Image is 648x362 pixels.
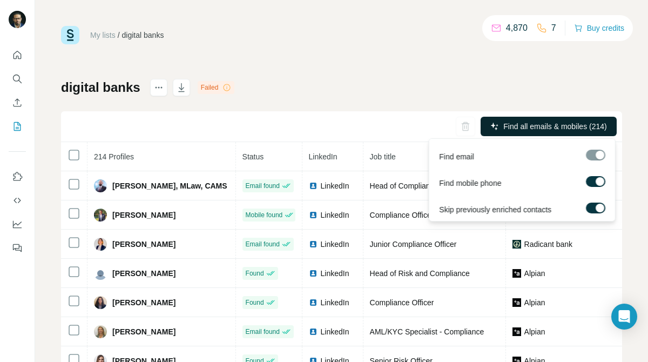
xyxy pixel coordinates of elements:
[9,167,26,186] button: Use Surfe on LinkedIn
[246,327,280,337] span: Email found
[94,325,107,338] img: Avatar
[246,269,264,278] span: Found
[370,269,470,278] span: Head of Risk and Compliance
[512,269,521,278] img: company-logo
[481,117,617,136] button: Find all emails & mobiles (214)
[246,181,280,191] span: Email found
[198,81,235,94] div: Failed
[9,238,26,258] button: Feedback
[611,304,637,330] div: Open Intercom Messenger
[118,30,120,41] li: /
[150,79,167,96] button: actions
[9,93,26,112] button: Enrich CSV
[439,151,474,162] span: Find email
[574,21,624,36] button: Buy credits
[94,296,107,309] img: Avatar
[439,204,551,215] span: Skip previously enriched contacts
[90,31,116,39] a: My lists
[321,180,349,191] span: LinkedIn
[112,297,175,308] span: [PERSON_NAME]
[246,298,264,307] span: Found
[309,298,318,307] img: LinkedIn logo
[112,239,175,250] span: [PERSON_NAME]
[246,239,280,249] span: Email found
[503,121,606,132] span: Find all emails & mobiles (214)
[512,327,521,336] img: company-logo
[112,210,175,220] span: [PERSON_NAME]
[551,22,556,35] p: 7
[370,211,434,219] span: Compliance Officer
[309,240,318,249] img: LinkedIn logo
[439,178,501,189] span: Find mobile phone
[9,45,26,65] button: Quick start
[309,327,318,336] img: LinkedIn logo
[61,26,79,44] img: Surfe Logo
[122,30,164,41] div: digital banks
[506,22,528,35] p: 4,870
[9,117,26,136] button: My lists
[524,268,545,279] span: Alpian
[9,11,26,28] img: Avatar
[94,267,107,280] img: Avatar
[94,152,134,161] span: 214 Profiles
[9,69,26,89] button: Search
[370,298,434,307] span: Compliance Officer
[309,211,318,219] img: LinkedIn logo
[309,269,318,278] img: LinkedIn logo
[309,182,318,190] img: LinkedIn logo
[321,297,349,308] span: LinkedIn
[242,152,264,161] span: Status
[512,240,521,249] img: company-logo
[94,209,107,222] img: Avatar
[512,298,521,307] img: company-logo
[94,238,107,251] img: Avatar
[61,79,140,96] h1: digital banks
[524,239,573,250] span: Radicant bank
[112,326,175,337] span: [PERSON_NAME]
[321,210,349,220] span: LinkedIn
[309,152,337,161] span: LinkedIn
[524,297,545,308] span: Alpian
[321,268,349,279] span: LinkedIn
[9,214,26,234] button: Dashboard
[94,179,107,192] img: Avatar
[370,240,457,249] span: Junior Compliance Officer
[370,327,484,336] span: AML/KYC Specialist - Compliance
[321,326,349,337] span: LinkedIn
[524,326,545,337] span: Alpian
[112,180,227,191] span: [PERSON_NAME], MLaw, CAMS
[321,239,349,250] span: LinkedIn
[370,152,396,161] span: Job title
[9,191,26,210] button: Use Surfe API
[246,210,283,220] span: Mobile found
[112,268,175,279] span: [PERSON_NAME]
[370,182,438,190] span: Head of Compliance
